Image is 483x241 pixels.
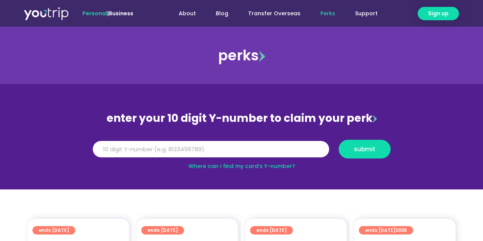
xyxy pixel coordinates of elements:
[82,10,107,17] span: Personal
[206,6,238,21] a: Blog
[365,226,407,235] span: ends [DATE]
[109,10,133,17] a: Business
[141,226,184,235] a: ends [DATE]
[238,6,310,21] a: Transfer Overseas
[89,108,394,128] div: enter your 10 digit Y-number to claim your perk
[339,140,391,159] button: submit
[310,6,345,21] a: Perks
[32,226,75,235] a: ends [DATE]
[93,140,391,164] form: Y Number
[82,10,133,17] span: |
[428,10,449,18] span: Sign up
[147,226,178,235] span: ends [DATE]
[250,226,293,235] a: ends [DATE]
[354,146,375,152] span: submit
[93,141,329,158] input: 10 digit Y-number (e.g. 8123456789)
[359,226,413,235] a: ends [DATE]2025
[188,162,295,170] a: Where can I find my card’s Y-number?
[396,227,407,233] span: 2025
[39,226,69,235] span: ends [DATE]
[418,7,459,20] a: Sign up
[256,226,287,235] span: ends [DATE]
[169,6,206,21] a: About
[154,6,388,21] nav: Menu
[345,6,388,21] a: Support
